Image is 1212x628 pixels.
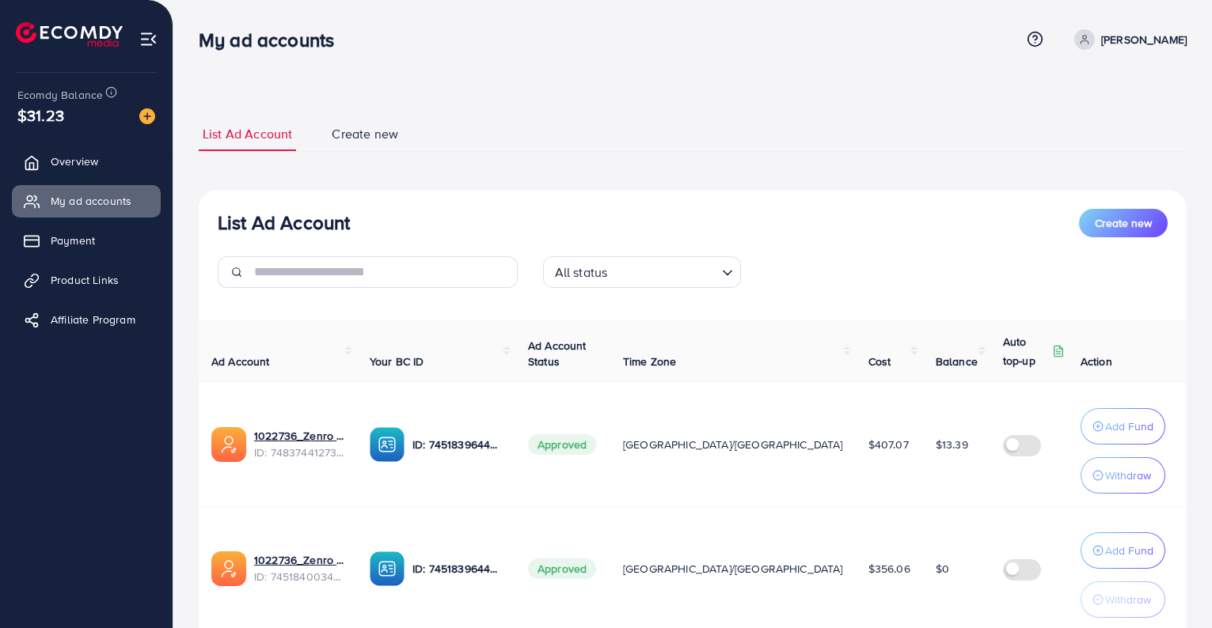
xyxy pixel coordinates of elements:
[218,211,350,234] h3: List Ad Account
[1081,581,1165,618] button: Withdraw
[868,437,909,452] span: $407.07
[1105,466,1151,485] p: Withdraw
[1105,590,1151,609] p: Withdraw
[51,312,135,327] span: Affiliate Program
[12,225,161,256] a: Payment
[1079,209,1168,237] button: Create new
[868,354,891,369] span: Cost
[623,561,843,577] span: [GEOGRAPHIC_DATA]/[GEOGRAPHIC_DATA]
[203,125,292,143] span: List Ad Account
[936,354,978,369] span: Balance
[528,434,596,455] span: Approved
[1081,457,1165,494] button: Withdraw
[936,561,949,577] span: $0
[17,87,103,103] span: Ecomdy Balance
[1068,29,1187,50] a: [PERSON_NAME]
[1101,30,1187,49] p: [PERSON_NAME]
[51,193,131,209] span: My ad accounts
[12,304,161,335] a: Affiliate Program
[412,559,503,578] p: ID: 7451839644771106833
[1105,417,1153,436] p: Add Fund
[51,153,98,169] span: Overview
[1105,541,1153,560] p: Add Fund
[528,338,587,369] span: Ad Account Status
[1095,215,1152,231] span: Create new
[12,264,161,296] a: Product Links
[254,428,344,444] a: 1022736_Zenro store 2_1742444975814
[211,354,270,369] span: Ad Account
[370,354,424,369] span: Your BC ID
[528,558,596,579] span: Approved
[51,233,95,248] span: Payment
[1081,408,1165,445] button: Add Fund
[16,22,123,47] img: logo
[211,427,246,462] img: ic-ads-acc.e4c84228.svg
[868,561,910,577] span: $356.06
[254,552,344,584] div: <span class='underline'>1022736_Zenro store_1735016712629</span></br>7451840034455715856
[17,104,64,127] span: $31.23
[936,437,968,452] span: $13.39
[139,108,155,124] img: image
[1081,532,1165,569] button: Add Fund
[51,272,119,288] span: Product Links
[370,551,405,586] img: ic-ba-acc.ded83a64.svg
[552,261,611,284] span: All status
[254,569,344,584] span: ID: 7451840034455715856
[370,427,405,462] img: ic-ba-acc.ded83a64.svg
[543,256,741,288] div: Search for option
[623,437,843,452] span: [GEOGRAPHIC_DATA]/[GEOGRAPHIC_DATA]
[1003,332,1049,370] p: Auto top-up
[254,445,344,460] span: ID: 7483744127381684241
[254,428,344,460] div: <span class='underline'>1022736_Zenro store 2_1742444975814</span></br>7483744127381684241
[12,185,161,217] a: My ad accounts
[623,354,676,369] span: Time Zone
[254,552,344,568] a: 1022736_Zenro store_1735016712629
[139,30,158,48] img: menu
[211,551,246,586] img: ic-ads-acc.e4c84228.svg
[199,28,347,51] h3: My ad accounts
[1145,557,1200,616] iframe: Chat
[412,435,503,454] p: ID: 7451839644771106833
[1081,354,1112,369] span: Action
[332,125,398,143] span: Create new
[12,146,161,177] a: Overview
[612,258,715,284] input: Search for option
